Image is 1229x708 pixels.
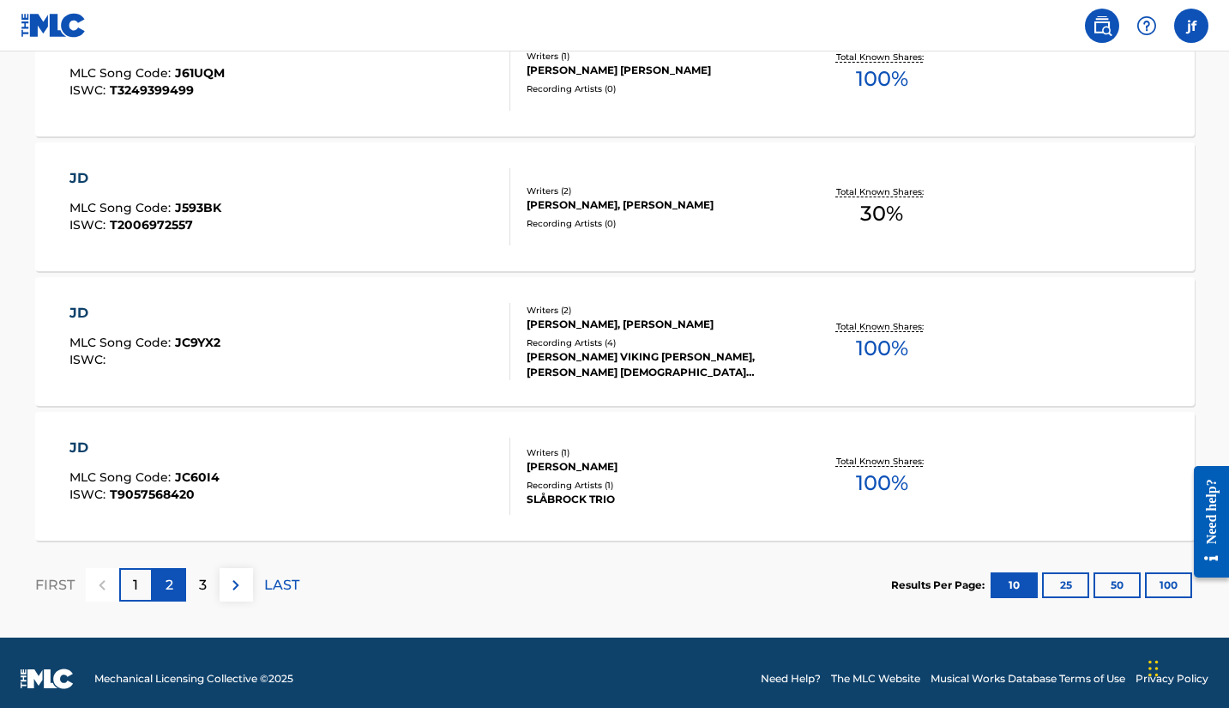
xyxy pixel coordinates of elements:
[35,575,75,596] p: FIRST
[69,168,221,189] div: JD
[166,575,173,596] p: 2
[761,671,821,687] a: Need Help?
[1042,572,1089,598] button: 25
[1143,626,1229,708] iframe: Chat Widget
[527,50,786,63] div: Writers ( 1 )
[199,575,207,596] p: 3
[175,200,221,215] span: J593BK
[175,335,220,350] span: JC9YX2
[1085,9,1119,43] a: Public Search
[35,8,1195,136] a: JDMLC Song Code:J61UQMISWC:T3249399499Writers (1)[PERSON_NAME] [PERSON_NAME]Recording Artists (0)...
[1174,9,1208,43] div: User Menu
[175,65,225,81] span: J61UQM
[69,335,175,350] span: MLC Song Code :
[856,64,908,94] span: 100 %
[931,671,1125,687] a: Musical Works Database Terms of Use
[21,669,74,689] img: logo
[1130,9,1164,43] div: Help
[856,468,908,499] span: 100 %
[860,198,903,229] span: 30 %
[21,13,87,38] img: MLC Logo
[836,51,928,64] p: Total Known Shares:
[69,438,220,458] div: JD
[836,185,928,198] p: Total Known Shares:
[110,487,195,502] span: T9057568420
[1093,572,1141,598] button: 50
[836,455,928,468] p: Total Known Shares:
[527,197,786,213] div: [PERSON_NAME], [PERSON_NAME]
[527,492,786,507] div: SLÅBROCK TRIO
[175,469,220,485] span: JC60I4
[94,671,293,687] span: Mechanical Licensing Collective © 2025
[991,572,1038,598] button: 10
[69,200,175,215] span: MLC Song Code :
[527,479,786,492] div: Recording Artists ( 1 )
[69,217,110,233] span: ISWC :
[1136,671,1208,687] a: Privacy Policy
[527,63,786,78] div: [PERSON_NAME] [PERSON_NAME]
[69,303,220,324] div: JD
[1092,15,1112,36] img: search
[527,317,786,332] div: [PERSON_NAME], [PERSON_NAME]
[527,446,786,459] div: Writers ( 1 )
[527,336,786,349] div: Recording Artists ( 4 )
[69,469,175,485] span: MLC Song Code :
[35,412,1195,541] a: JDMLC Song Code:JC60I4ISWC:T9057568420Writers (1)[PERSON_NAME]Recording Artists (1)SLÅBROCK TRIOT...
[1145,572,1192,598] button: 100
[35,277,1195,406] a: JDMLC Song Code:JC9YX2ISWC:Writers (2)[PERSON_NAME], [PERSON_NAME]Recording Artists (4)[PERSON_NA...
[527,459,786,475] div: [PERSON_NAME]
[527,304,786,317] div: Writers ( 2 )
[891,578,989,593] p: Results Per Page:
[527,185,786,197] div: Writers ( 2 )
[1136,15,1157,36] img: help
[856,333,908,364] span: 100 %
[527,349,786,380] div: [PERSON_NAME] VIKING [PERSON_NAME], [PERSON_NAME] [DEMOGRAPHIC_DATA] [PERSON_NAME], [PERSON_NAME]...
[110,217,193,233] span: T2006972557
[226,575,246,596] img: right
[110,82,194,98] span: T3249399499
[527,82,786,95] div: Recording Artists ( 0 )
[133,575,138,596] p: 1
[836,320,928,333] p: Total Known Shares:
[527,217,786,230] div: Recording Artists ( 0 )
[69,65,175,81] span: MLC Song Code :
[831,671,920,687] a: The MLC Website
[35,142,1195,271] a: JDMLC Song Code:J593BKISWC:T2006972557Writers (2)[PERSON_NAME], [PERSON_NAME]Recording Artists (0...
[69,352,110,367] span: ISWC :
[264,575,299,596] p: LAST
[69,487,110,502] span: ISWC :
[1181,449,1229,596] iframe: Resource Center
[69,82,110,98] span: ISWC :
[1148,643,1159,694] div: Drag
